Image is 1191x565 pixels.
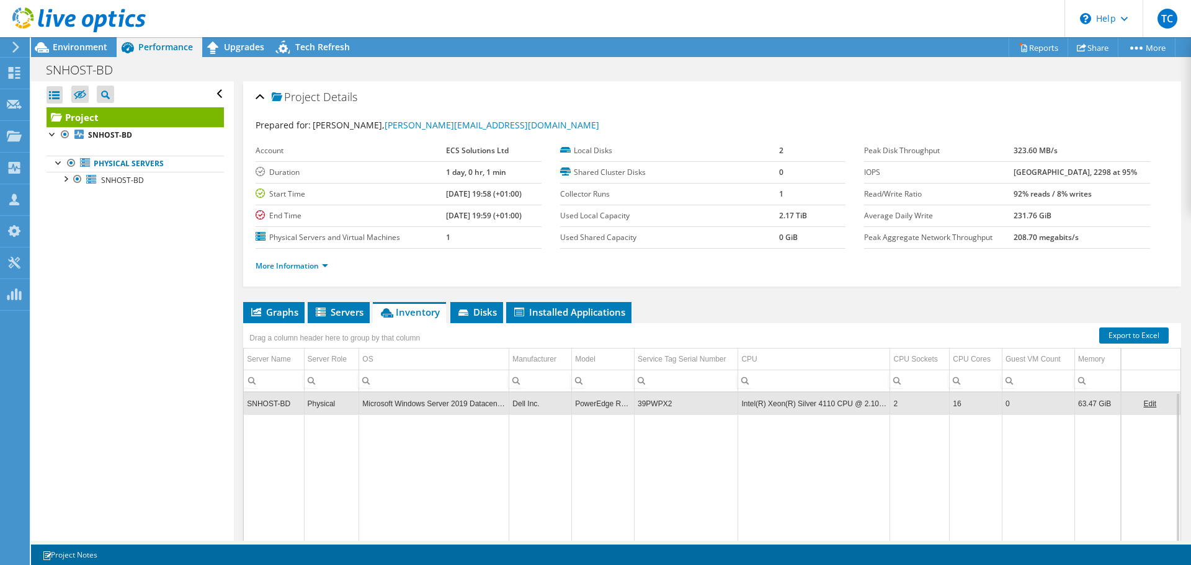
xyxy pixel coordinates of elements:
[304,393,359,414] td: Column Server Role, Value Physical
[308,396,356,411] div: Physical
[512,306,625,318] span: Installed Applications
[950,370,1002,391] td: Column CPU Cores, Filter cell
[1118,38,1175,57] a: More
[1014,167,1137,177] b: [GEOGRAPHIC_DATA], 2298 at 95%
[635,349,738,370] td: Service Tag Serial Number Column
[779,145,783,156] b: 2
[379,306,440,318] span: Inventory
[1143,399,1156,408] a: Edit
[256,210,446,222] label: End Time
[256,231,446,244] label: Physical Servers and Virtual Machines
[47,172,224,188] a: SNHOST-BD
[88,130,132,140] b: SNHOST-BD
[1006,352,1061,367] div: Guest VM Count
[950,393,1002,414] td: Column CPU Cores, Value 16
[224,41,264,53] span: Upgrades
[864,210,1013,222] label: Average Daily Write
[560,145,779,157] label: Local Disks
[359,349,509,370] td: OS Column
[1074,370,1120,391] td: Column Memory, Filter cell
[738,393,890,414] td: Column CPU, Value Intel(R) Xeon(R) Silver 4110 CPU @ 2.10GHz
[33,547,106,563] a: Project Notes
[779,189,783,199] b: 1
[313,119,599,131] span: [PERSON_NAME],
[244,370,304,391] td: Column Server Name, Filter cell
[385,119,599,131] a: [PERSON_NAME][EMAIL_ADDRESS][DOMAIN_NAME]
[359,370,509,391] td: Column OS, Filter cell
[359,393,509,414] td: Column OS, Value Microsoft Windows Server 2019 Datacenter
[256,119,311,131] label: Prepared for:
[1002,393,1074,414] td: Column Guest VM Count, Value 0
[138,41,193,53] span: Performance
[362,352,373,367] div: OS
[864,188,1013,200] label: Read/Write Ratio
[560,231,779,244] label: Used Shared Capacity
[249,306,298,318] span: Graphs
[1080,13,1091,24] svg: \n
[572,349,635,370] td: Model Column
[256,145,446,157] label: Account
[256,260,328,271] a: More Information
[864,166,1013,179] label: IOPS
[950,349,1002,370] td: CPU Cores Column
[512,352,556,367] div: Manufacturer
[1074,393,1120,414] td: Column Memory, Value 63.47 GiB
[446,145,509,156] b: ECS Solutions Ltd
[1074,349,1120,370] td: Memory Column
[47,156,224,172] a: Physical Servers
[572,393,635,414] td: Column Model, Value PowerEdge R440
[446,189,522,199] b: [DATE] 19:58 (+01:00)
[779,232,798,242] b: 0 GiB
[256,188,446,200] label: Start Time
[244,349,304,370] td: Server Name Column
[446,210,522,221] b: [DATE] 19:59 (+01:00)
[256,166,446,179] label: Duration
[635,370,738,391] td: Column Service Tag Serial Number, Filter cell
[1014,210,1051,221] b: 231.76 GiB
[864,145,1013,157] label: Peak Disk Throughput
[738,370,890,391] td: Column CPU, Filter cell
[304,349,359,370] td: Server Role Column
[509,370,572,391] td: Column Manufacturer, Filter cell
[575,352,595,367] div: Model
[247,352,291,367] div: Server Name
[1002,370,1074,391] td: Column Guest VM Count, Filter cell
[509,393,572,414] td: Column Manufacturer, Value Dell Inc.
[1009,38,1068,57] a: Reports
[890,349,950,370] td: CPU Sockets Column
[295,41,350,53] span: Tech Refresh
[40,63,132,77] h1: SNHOST-BD
[53,41,107,53] span: Environment
[890,370,950,391] td: Column CPU Sockets, Filter cell
[560,188,779,200] label: Collector Runs
[47,107,224,127] a: Project
[1014,232,1079,242] b: 208.70 megabits/s
[572,370,635,391] td: Column Model, Filter cell
[446,167,506,177] b: 1 day, 0 hr, 1 min
[314,306,364,318] span: Servers
[1078,352,1105,367] div: Memory
[101,175,144,185] span: SNHOST-BD
[272,91,320,104] span: Project
[779,167,783,177] b: 0
[1014,189,1092,199] b: 92% reads / 8% writes
[738,349,890,370] td: CPU Column
[890,393,950,414] td: Column CPU Sockets, Value 2
[308,352,347,367] div: Server Role
[560,166,779,179] label: Shared Cluster Disks
[864,231,1013,244] label: Peak Aggregate Network Throughput
[1158,9,1177,29] span: TC
[457,306,497,318] span: Disks
[1068,38,1118,57] a: Share
[635,393,738,414] td: Column Service Tag Serial Number, Value 39PWPX2
[1002,349,1074,370] td: Guest VM Count Column
[953,352,991,367] div: CPU Cores
[741,352,757,367] div: CPU
[323,89,357,104] span: Details
[446,232,450,242] b: 1
[893,352,937,367] div: CPU Sockets
[509,349,572,370] td: Manufacturer Column
[560,210,779,222] label: Used Local Capacity
[1099,327,1169,344] a: Export to Excel
[304,370,359,391] td: Column Server Role, Filter cell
